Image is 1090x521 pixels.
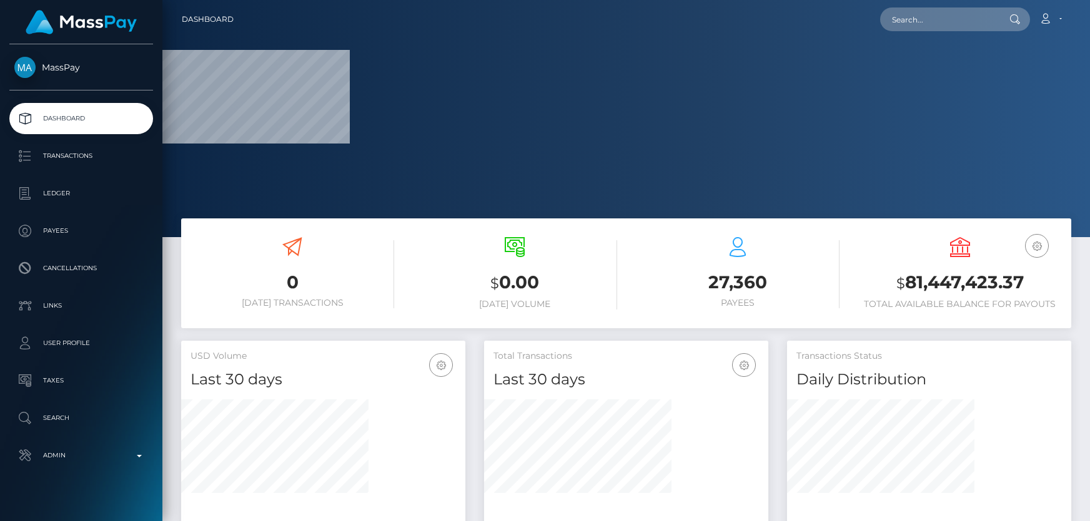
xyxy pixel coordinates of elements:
[796,350,1062,363] h5: Transactions Status
[858,270,1062,296] h3: 81,447,423.37
[191,270,394,295] h3: 0
[14,57,36,78] img: MassPay
[9,178,153,209] a: Ledger
[636,298,840,308] h6: Payees
[9,402,153,434] a: Search
[9,328,153,359] a: User Profile
[9,140,153,172] a: Transactions
[9,440,153,471] a: Admin
[14,409,148,427] p: Search
[14,259,148,278] p: Cancellations
[14,446,148,465] p: Admin
[493,369,759,391] h4: Last 30 days
[9,290,153,321] a: Links
[14,184,148,203] p: Ledger
[182,6,234,32] a: Dashboard
[191,350,456,363] h5: USD Volume
[9,365,153,396] a: Taxes
[413,270,617,296] h3: 0.00
[14,334,148,353] p: User Profile
[9,103,153,134] a: Dashboard
[896,275,905,292] small: $
[636,270,840,295] h3: 27,360
[413,299,617,309] h6: [DATE] Volume
[9,215,153,246] a: Payees
[880,7,998,31] input: Search...
[493,350,759,363] h5: Total Transactions
[191,369,456,391] h4: Last 30 days
[14,222,148,240] p: Payees
[9,62,153,73] span: MassPay
[858,299,1062,309] h6: Total Available Balance for Payouts
[14,371,148,390] p: Taxes
[14,109,148,128] p: Dashboard
[14,296,148,315] p: Links
[796,369,1062,391] h4: Daily Distribution
[9,253,153,284] a: Cancellations
[26,10,137,34] img: MassPay Logo
[490,275,499,292] small: $
[191,298,394,308] h6: [DATE] Transactions
[14,147,148,165] p: Transactions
